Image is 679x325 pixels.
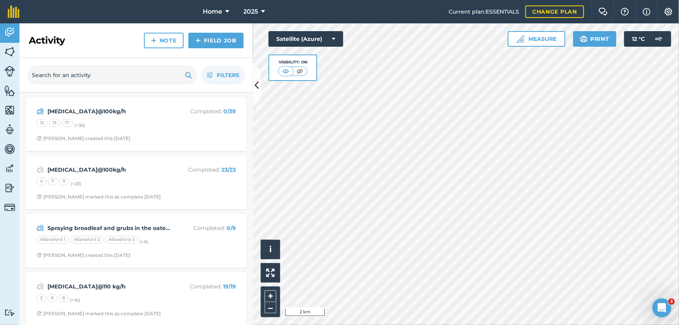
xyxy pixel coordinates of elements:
[4,26,15,38] img: svg+xml;base64,PD94bWwgdmVyc2lvbj0iMS4wIiBlbmNvZGluZz0idXRmLTgiPz4KPCEtLSBHZW5lcmF0b3I6IEFkb2JlIE...
[278,59,308,65] div: Visibility: On
[4,202,15,213] img: svg+xml;base64,PD94bWwgdmVyc2lvbj0iMS4wIiBlbmNvZGluZz0idXRmLTgiPz4KPCEtLSBHZW5lcmF0b3I6IEFkb2JlIE...
[174,224,236,232] p: Completed :
[244,7,258,16] span: 2025
[37,177,46,185] div: 4
[8,5,19,18] img: fieldmargin Logo
[37,282,44,291] img: svg+xml;base64,PD94bWwgdmVyc2lvbj0iMS4wIiBlbmNvZGluZz0idXRmLTgiPz4KPCEtLSBHZW5lcmF0b3I6IEFkb2JlIE...
[47,224,171,232] strong: Spraying broadleaf and grubs in the oaten vetch
[37,135,130,142] div: [PERSON_NAME] created this [DATE]
[201,66,245,84] button: Filters
[4,182,15,194] img: svg+xml;base64,PD94bWwgdmVyc2lvbj0iMS4wIiBlbmNvZGluZz0idXRmLTgiPz4KPCEtLSBHZW5lcmF0b3I6IEFkb2JlIE...
[174,282,236,291] p: Completed :
[37,107,44,116] img: svg+xml;base64,PD94bWwgdmVyc2lvbj0iMS4wIiBlbmNvZGluZz0idXRmLTgiPz4KPCEtLSBHZW5lcmF0b3I6IEFkb2JlIE...
[223,108,236,115] strong: 0 / 39
[261,240,280,259] button: i
[4,66,15,77] img: svg+xml;base64,PD94bWwgdmVyc2lvbj0iMS4wIiBlbmNvZGluZz0idXRmLTgiPz4KPCEtLSBHZW5lcmF0b3I6IEFkb2JlIE...
[653,299,671,317] iframe: Intercom live chat
[624,31,671,47] button: 12 °C
[668,299,675,305] span: 3
[265,302,276,313] button: –
[105,236,138,244] div: Allansford 3
[4,309,15,316] img: svg+xml;base64,PD94bWwgdmVyc2lvbj0iMS4wIiBlbmNvZGluZz0idXRmLTgiPz4KPCEtLSBHZW5lcmF0b3I6IEFkb2JlIE...
[27,66,197,84] input: Search for an activity
[30,102,242,146] a: [MEDICAL_DATA]@100kg/hCompleted: 0/39121317(+36)Clock with arrow pointing clockwise[PERSON_NAME] ...
[573,31,617,47] button: Print
[37,119,47,127] div: 12
[516,35,524,43] img: Ruler icon
[151,36,156,45] img: svg+xml;base64,PHN2ZyB4bWxucz0iaHR0cDovL3d3dy53My5vcmcvMjAwMC9zdmciIHdpZHRoPSIxNCIgaGVpZ2h0PSIyNC...
[37,252,130,258] div: [PERSON_NAME] created this [DATE]
[188,33,244,48] a: Field Job
[664,8,673,16] img: A cog icon
[49,119,60,127] div: 13
[70,181,81,186] small: (+ 20 )
[144,33,184,48] a: Note
[217,71,239,79] span: Filters
[174,165,236,174] p: Completed :
[185,70,192,80] img: svg+xml;base64,PHN2ZyB4bWxucz0iaHR0cDovL3d3dy53My5vcmcvMjAwMC9zdmciIHdpZHRoPSIxOSIgaGVpZ2h0PSIyNC...
[4,85,15,97] img: svg+xml;base64,PHN2ZyB4bWxucz0iaHR0cDovL3d3dy53My5vcmcvMjAwMC9zdmciIHdpZHRoPSI1NiIgaGVpZ2h0PSI2MC...
[37,236,69,244] div: Allansford 1
[74,123,85,128] small: (+ 36 )
[140,239,148,245] small: (+ 6 )
[221,166,236,173] strong: 23 / 23
[37,136,42,141] img: Clock with arrow pointing clockwise
[598,8,608,16] img: Two speech bubbles overlapping with the left bubble in the forefront
[4,46,15,58] img: svg+xml;base64,PHN2ZyB4bWxucz0iaHR0cDovL3d3dy53My5vcmcvMjAwMC9zdmciIHdpZHRoPSI1NiIgaGVpZ2h0PSI2MC...
[47,294,57,302] div: 6
[643,7,651,16] img: svg+xml;base64,PHN2ZyB4bWxucz0iaHR0cDovL3d3dy53My5vcmcvMjAwMC9zdmciIHdpZHRoPSIxNyIgaGVpZ2h0PSIxNy...
[61,119,73,127] div: 17
[266,269,275,277] img: Four arrows, one pointing top left, one top right, one bottom right and the last bottom left
[47,282,171,291] strong: [MEDICAL_DATA]@110 kg/h
[48,177,58,185] div: 7
[59,177,69,185] div: 9
[37,311,161,317] div: [PERSON_NAME] marked this as complete [DATE]
[59,294,68,302] div: 8
[37,223,44,233] img: svg+xml;base64,PD94bWwgdmVyc2lvbj0iMS4wIiBlbmNvZGluZz0idXRmLTgiPz4KPCEtLSBHZW5lcmF0b3I6IEFkb2JlIE...
[4,143,15,155] img: svg+xml;base64,PD94bWwgdmVyc2lvbj0iMS4wIiBlbmNvZGluZz0idXRmLTgiPz4KPCEtLSBHZW5lcmF0b3I6IEFkb2JlIE...
[47,107,171,116] strong: [MEDICAL_DATA]@100kg/h
[632,31,645,47] span: 12 ° C
[580,34,588,44] img: svg+xml;base64,PHN2ZyB4bWxucz0iaHR0cDovL3d3dy53My5vcmcvMjAwMC9zdmciIHdpZHRoPSIxOSIgaGVpZ2h0PSIyNC...
[37,165,44,174] img: svg+xml;base64,PD94bWwgdmVyc2lvbj0iMS4wIiBlbmNvZGluZz0idXRmLTgiPz4KPCEtLSBHZW5lcmF0b3I6IEFkb2JlIE...
[47,165,171,174] strong: [MEDICAL_DATA]@100kg/h
[37,194,42,199] img: Clock with arrow pointing clockwise
[295,67,305,75] img: svg+xml;base64,PHN2ZyB4bWxucz0iaHR0cDovL3d3dy53My5vcmcvMjAwMC9zdmciIHdpZHRoPSI1MCIgaGVpZ2h0PSI0MC...
[268,31,343,47] button: Satellite (Azure)
[4,124,15,135] img: svg+xml;base64,PD94bWwgdmVyc2lvbj0iMS4wIiBlbmNvZGluZz0idXRmLTgiPz4KPCEtLSBHZW5lcmF0b3I6IEFkb2JlIE...
[508,31,565,47] button: Measure
[4,104,15,116] img: svg+xml;base64,PHN2ZyB4bWxucz0iaHR0cDovL3d3dy53My5vcmcvMjAwMC9zdmciIHdpZHRoPSI1NiIgaGVpZ2h0PSI2MC...
[195,36,201,45] img: svg+xml;base64,PHN2ZyB4bWxucz0iaHR0cDovL3d3dy53My5vcmcvMjAwMC9zdmciIHdpZHRoPSIxNCIgaGVpZ2h0PSIyNC...
[70,236,104,244] div: Allansford 2
[70,298,80,303] small: (+ 16 )
[4,163,15,174] img: svg+xml;base64,PD94bWwgdmVyc2lvbj0iMS4wIiBlbmNvZGluZz0idXRmLTgiPz4KPCEtLSBHZW5lcmF0b3I6IEFkb2JlIE...
[281,67,291,75] img: svg+xml;base64,PHN2ZyB4bWxucz0iaHR0cDovL3d3dy53My5vcmcvMjAwMC9zdmciIHdpZHRoPSI1MCIgaGVpZ2h0PSI0MC...
[37,294,46,302] div: 2
[174,107,236,116] p: Completed :
[269,244,272,254] span: i
[265,290,276,302] button: +
[30,160,242,205] a: [MEDICAL_DATA]@100kg/hCompleted: 23/23479(+20)Clock with arrow pointing clockwise[PERSON_NAME] ma...
[449,7,519,16] span: Current plan : ESSENTIALS
[30,277,242,321] a: [MEDICAL_DATA]@110 kg/hCompleted: 19/19268(+16)Clock with arrow pointing clockwise[PERSON_NAME] m...
[203,7,223,16] span: Home
[651,31,667,47] img: svg+xml;base64,PD94bWwgdmVyc2lvbj0iMS4wIiBlbmNvZGluZz0idXRmLTgiPz4KPCEtLSBHZW5lcmF0b3I6IEFkb2JlIE...
[30,219,242,263] a: Spraying broadleaf and grubs in the oaten vetchCompleted: 0/9Allansford 1Allansford 2Allansford 3...
[620,8,630,16] img: A question mark icon
[525,5,584,18] a: Change plan
[37,194,161,200] div: [PERSON_NAME] marked this as complete [DATE]
[37,311,42,316] img: Clock with arrow pointing clockwise
[37,253,42,258] img: Clock with arrow pointing clockwise
[226,225,236,232] strong: 0 / 9
[223,283,236,290] strong: 19 / 19
[29,34,65,47] h2: Activity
